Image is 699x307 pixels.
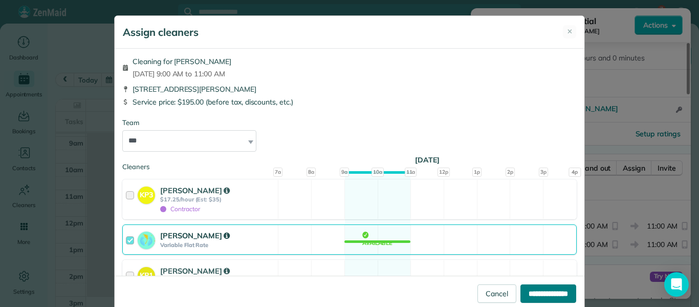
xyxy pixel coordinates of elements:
[567,27,573,37] span: ✕
[133,56,231,67] span: Cleaning for [PERSON_NAME]
[122,162,577,165] div: Cleaners
[160,205,200,213] span: Contractor
[122,84,577,94] div: [STREET_ADDRESS][PERSON_NAME]
[160,186,230,195] strong: [PERSON_NAME]
[138,187,155,200] strong: KP3
[122,118,577,128] div: Team
[138,267,155,281] strong: KP1
[122,97,577,107] div: Service price: $195.00 (before tax, discounts, etc.)
[664,272,689,297] div: Open Intercom Messenger
[123,25,199,39] h5: Assign cleaners
[160,241,275,249] strong: Variable Flat Rate
[160,196,275,203] strong: $17.25/hour (Est: $35)
[477,284,516,303] a: Cancel
[160,231,230,240] strong: [PERSON_NAME]
[133,69,231,79] span: [DATE] 9:00 AM to 11:00 AM
[160,266,230,276] strong: [PERSON_NAME]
